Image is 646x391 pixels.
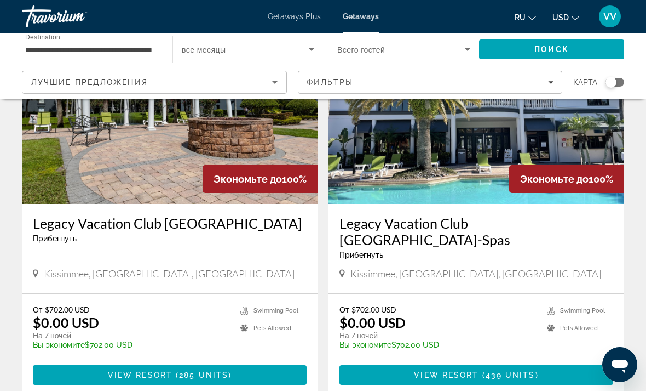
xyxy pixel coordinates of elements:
[33,234,77,243] span: Прибегнуть
[339,251,383,259] span: Прибегнуть
[534,45,569,54] span: Поиск
[268,12,321,21] a: Getaways Plus
[25,43,158,56] input: Select destination
[33,341,229,349] p: $702.00 USD
[22,29,318,204] img: Legacy Vacation Club Orlando - Oaks
[182,46,226,54] span: все месяцы
[33,314,99,331] p: $0.00 USD
[552,9,579,25] button: Change currency
[33,365,307,385] button: View Resort(285 units)
[339,341,391,349] span: Вы экономите
[307,78,354,87] span: Фильтры
[33,331,229,341] p: На 7 ночей
[350,268,601,280] span: Kissimmee, [GEOGRAPHIC_DATA], [GEOGRAPHIC_DATA]
[253,307,298,314] span: Swimming Pool
[573,75,597,90] span: карта
[203,165,318,193] div: 100%
[33,341,85,349] span: Вы экономите
[478,371,538,379] span: ( )
[339,215,613,248] a: Legacy Vacation Club [GEOGRAPHIC_DATA]-Spas
[486,371,535,379] span: 439 units
[602,347,637,382] iframe: Кнопка запуска окна обмена сообщениями
[520,173,589,185] span: Экономьте до
[552,13,569,22] span: USD
[253,325,291,332] span: Pets Allowed
[214,173,282,185] span: Экономьте до
[179,371,228,379] span: 285 units
[25,33,60,41] span: Destination
[31,76,278,89] mat-select: Sort by
[560,325,598,332] span: Pets Allowed
[515,13,526,22] span: ru
[337,46,385,54] span: Всего гостей
[343,12,379,21] a: Getaways
[172,371,232,379] span: ( )
[328,29,624,204] img: Legacy Vacation Club Orlando-Spas
[414,371,478,379] span: View Resort
[339,305,349,314] span: От
[515,9,536,25] button: Change language
[339,331,536,341] p: На 7 ночей
[596,5,624,28] button: User Menu
[603,11,616,22] span: VV
[31,78,148,87] span: Лучшие предложения
[509,165,624,193] div: 100%
[44,268,295,280] span: Kissimmee, [GEOGRAPHIC_DATA], [GEOGRAPHIC_DATA]
[33,215,307,231] a: Legacy Vacation Club [GEOGRAPHIC_DATA]
[45,305,90,314] span: $702.00 USD
[339,341,536,349] p: $702.00 USD
[108,371,172,379] span: View Resort
[560,307,605,314] span: Swimming Pool
[479,39,624,59] button: Search
[22,2,131,31] a: Travorium
[298,71,563,94] button: Filters
[351,305,396,314] span: $702.00 USD
[33,305,42,314] span: От
[339,365,613,385] button: View Resort(439 units)
[339,314,406,331] p: $0.00 USD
